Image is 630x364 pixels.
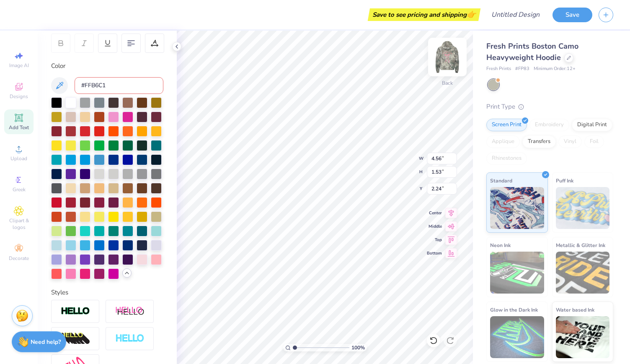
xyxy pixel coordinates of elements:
img: Glow in the Dark Ink [490,316,544,358]
img: Neon Ink [490,252,544,294]
span: 👉 [467,9,476,19]
div: Save to see pricing and shipping [370,8,478,21]
span: Glow in the Dark Ink [490,305,538,314]
div: Print Type [486,102,613,112]
div: Vinyl [558,135,582,148]
img: Back [431,40,464,74]
span: Fresh Prints [486,65,511,73]
div: Styles [51,288,163,297]
span: Metallic & Glitter Ink [556,241,605,250]
div: Digital Print [572,119,612,131]
div: Applique [486,135,520,148]
span: # FP83 [515,65,529,73]
span: Image AI [9,62,29,69]
input: e.g. 7428 c [75,77,163,94]
div: Embroidery [529,119,569,131]
span: Center [427,210,442,216]
img: Water based Ink [556,316,610,358]
img: Negative Space [115,334,145,343]
span: Bottom [427,250,442,256]
span: Greek [13,186,26,193]
img: 3d Illusion [61,332,90,346]
input: Untitled Design [485,6,546,23]
img: Metallic & Glitter Ink [556,252,610,294]
span: Top [427,237,442,243]
span: Clipart & logos [4,217,34,231]
button: Save [553,8,592,22]
div: Rhinestones [486,152,527,165]
span: Middle [427,224,442,229]
img: Stroke [61,307,90,316]
span: 100 % [351,344,365,351]
strong: Need help? [31,338,61,346]
span: Designs [10,93,28,100]
span: Standard [490,176,512,185]
span: Puff Ink [556,176,573,185]
img: Standard [490,187,544,229]
div: Back [442,79,453,87]
div: Color [51,61,163,71]
span: Fresh Prints Boston Camo Heavyweight Hoodie [486,41,578,62]
span: Water based Ink [556,305,594,314]
div: Screen Print [486,119,527,131]
span: Decorate [9,255,29,262]
img: Puff Ink [556,187,610,229]
img: Shadow [115,306,145,317]
div: Foil [584,135,604,148]
div: Transfers [522,135,556,148]
span: Upload [10,155,27,162]
span: Minimum Order: 12 + [534,65,576,73]
span: Add Text [9,124,29,131]
span: Neon Ink [490,241,511,250]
